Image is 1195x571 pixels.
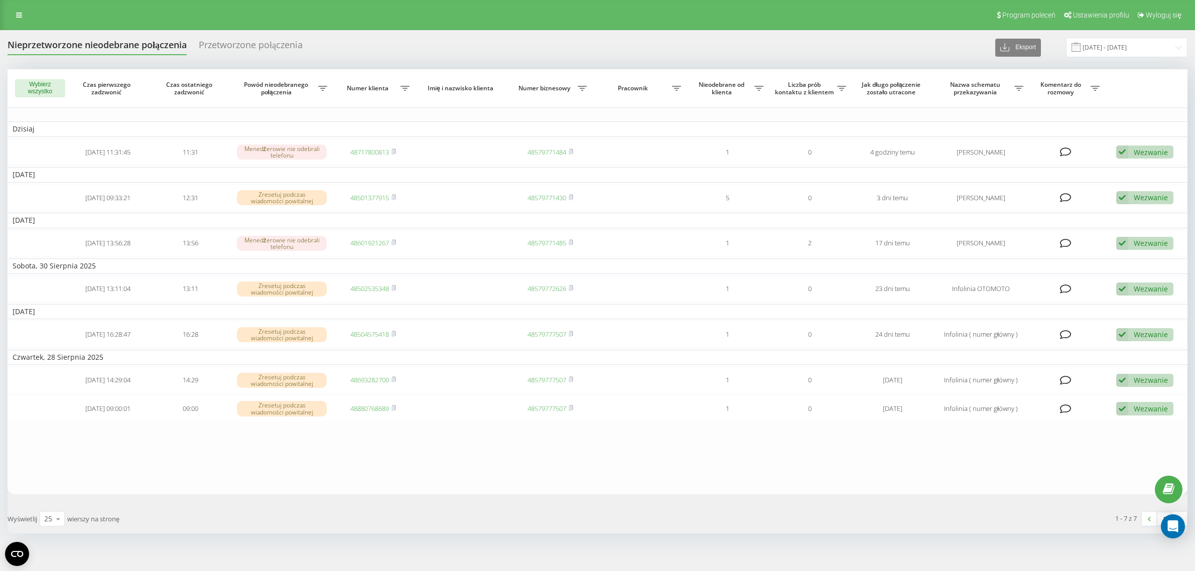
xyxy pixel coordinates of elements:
a: 48579771485 [527,238,566,247]
div: Zresetuj podczas wiadomości powitalnej [237,373,327,388]
button: Open CMP widget [5,542,29,566]
a: 48601921267 [350,238,389,247]
div: Menedżerowie nie odebrali telefonu [237,236,327,251]
td: Infolinia ( numer główny ) [934,367,1028,393]
td: [DATE] [8,304,1187,319]
td: [DATE] [8,213,1187,228]
td: 0 [768,395,851,422]
div: Menedżerowie nie odebrali telefonu [237,145,327,160]
span: Komentarz do rozmowy [1033,81,1091,96]
td: 23 dni temu [851,276,934,303]
span: Imię i nazwisko klienta [424,84,499,92]
a: 1 [1157,512,1172,526]
div: Zresetuj podczas wiadomości powitalnej [237,401,327,416]
td: [DATE] 14:29:04 [67,367,150,393]
div: Wezwanie [1134,238,1168,248]
div: 1 - 7 z 7 [1115,513,1137,523]
span: Numer klienta [337,84,401,92]
td: [PERSON_NAME] [934,139,1028,166]
td: 1 [686,139,769,166]
td: 1 [686,367,769,393]
td: Dzisiaj [8,121,1187,136]
td: Infolinia ( numer główny ) [934,395,1028,422]
td: 5 [686,185,769,211]
span: Nieodebrane od klienta [691,81,755,96]
td: 12:31 [149,185,232,211]
a: 48502535348 [350,284,389,293]
div: Zresetuj podczas wiadomości powitalnej [237,281,327,297]
td: [DATE] 13:56:28 [67,230,150,257]
td: 0 [768,321,851,348]
span: Czas ostatniego zadzwonić [158,81,223,96]
td: Czwartek, 28 Sierpnia 2025 [8,350,1187,365]
td: 0 [768,367,851,393]
td: 13:11 [149,276,232,303]
td: 14:29 [149,367,232,393]
td: 11:31 [149,139,232,166]
td: 0 [768,185,851,211]
td: [PERSON_NAME] [934,185,1028,211]
a: 48579771484 [527,148,566,157]
td: 13:56 [149,230,232,257]
span: Powód nieodebranego połączenia [237,81,318,96]
a: 48579771430 [527,193,566,202]
button: Wybierz wszystko [15,79,65,97]
span: Numer biznesowy [514,84,578,92]
span: Jak długo połączenie zostało utracone [860,81,925,96]
div: Nieprzetworzone nieodebrane połączenia [8,40,187,55]
a: 48880768689 [350,404,389,413]
div: Wezwanie [1134,404,1168,413]
td: [DATE] [8,167,1187,182]
div: Przetworzone połączenia [199,40,303,55]
td: [DATE] 13:11:04 [67,276,150,303]
span: Wyloguj się [1146,11,1181,19]
a: 48579777507 [527,404,566,413]
a: 48504575418 [350,330,389,339]
div: Wezwanie [1134,284,1168,294]
td: 1 [686,395,769,422]
td: 0 [768,139,851,166]
td: Infolinia ( numer główny ) [934,321,1028,348]
td: 17 dni temu [851,230,934,257]
td: 24 dni temu [851,321,934,348]
a: 48693282700 [350,375,389,384]
span: Program poleceń [1002,11,1055,19]
td: 1 [686,321,769,348]
td: [DATE] [851,395,934,422]
div: Wezwanie [1134,330,1168,339]
td: [DATE] [851,367,934,393]
td: 3 dni temu [851,185,934,211]
div: Zresetuj podczas wiadomości powitalnej [237,190,327,205]
div: Wezwanie [1134,375,1168,385]
a: 48579772626 [527,284,566,293]
td: 1 [686,230,769,257]
td: [DATE] 11:31:45 [67,139,150,166]
td: 1 [686,276,769,303]
div: Wezwanie [1134,193,1168,202]
a: 48717800813 [350,148,389,157]
span: Wyświetlij [8,514,37,523]
div: Open Intercom Messenger [1161,514,1185,538]
td: 16:28 [149,321,232,348]
td: Infolinia OTOMOTO [934,276,1028,303]
span: Pracownik [597,84,672,92]
div: 25 [44,514,52,524]
a: 48501377915 [350,193,389,202]
span: Nazwa schematu przekazywania [939,81,1014,96]
span: Liczba prób kontaktu z klientem [773,81,837,96]
a: 48579777507 [527,375,566,384]
td: 2 [768,230,851,257]
span: Czas pierwszego zadzwonić [75,81,141,96]
td: [DATE] 16:28:47 [67,321,150,348]
td: 0 [768,276,851,303]
td: 09:00 [149,395,232,422]
div: Zresetuj podczas wiadomości powitalnej [237,327,327,342]
td: [DATE] 09:33:21 [67,185,150,211]
a: 48579777507 [527,330,566,339]
button: Eksport [995,39,1041,57]
div: Wezwanie [1134,148,1168,157]
span: wierszy na stronę [67,514,119,523]
span: Ustawienia profilu [1073,11,1129,19]
td: Sobota, 30 Sierpnia 2025 [8,258,1187,273]
td: 4 godziny temu [851,139,934,166]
